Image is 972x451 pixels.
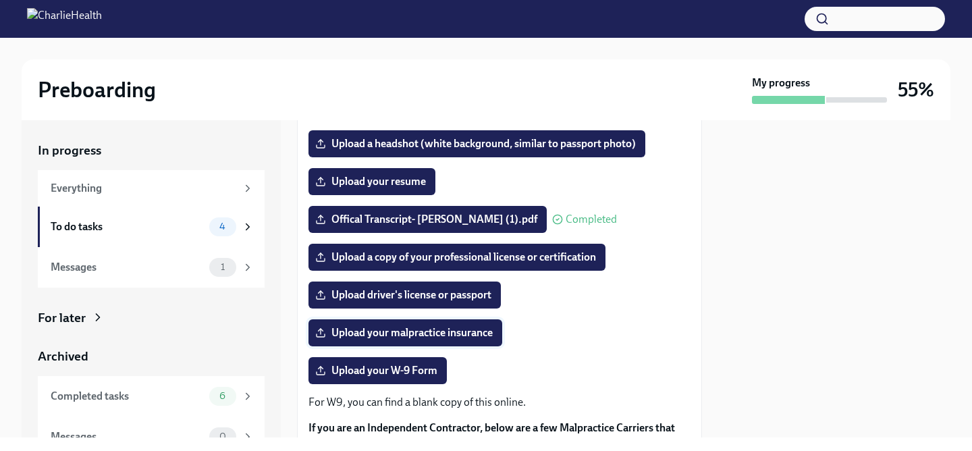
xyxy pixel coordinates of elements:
span: Upload your resume [318,175,426,188]
h3: 55% [898,78,934,102]
span: Upload driver's license or passport [318,288,491,302]
p: For W9, you can find a blank copy of this online. [308,395,691,410]
div: Everything [51,181,236,196]
a: Everything [38,170,265,207]
span: 4 [211,221,234,232]
div: Messages [51,260,204,275]
span: Upload your W-9 Form [318,364,437,377]
div: To do tasks [51,219,204,234]
a: For later [38,309,265,327]
strong: My progress [752,76,810,90]
a: Archived [38,348,265,365]
div: For later [38,309,86,327]
label: Upload a headshot (white background, similar to passport photo) [308,130,645,157]
span: Upload a copy of your professional license or certification [318,250,596,264]
span: Completed [566,214,617,225]
span: Upload a headshot (white background, similar to passport photo) [318,137,636,151]
div: Messages [51,429,204,444]
label: Upload driver's license or passport [308,282,501,309]
span: 1 [213,262,233,272]
span: Offical Transcript- [PERSON_NAME] (1).pdf [318,213,537,226]
label: Upload your resume [308,168,435,195]
a: To do tasks4 [38,207,265,247]
strong: If you are an Independent Contractor, below are a few Malpractice Carriers that we suggest: [308,421,675,449]
a: Messages1 [38,247,265,288]
label: Offical Transcript- [PERSON_NAME] (1).pdf [308,206,547,233]
span: Upload your malpractice insurance [318,326,493,340]
div: Completed tasks [51,389,204,404]
span: 6 [211,391,234,401]
label: Upload your W-9 Form [308,357,447,384]
img: CharlieHealth [27,8,102,30]
label: Upload a copy of your professional license or certification [308,244,605,271]
a: In progress [38,142,265,159]
a: Completed tasks6 [38,376,265,417]
label: Upload your malpractice insurance [308,319,502,346]
span: 0 [211,431,234,442]
h2: Preboarding [38,76,156,103]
